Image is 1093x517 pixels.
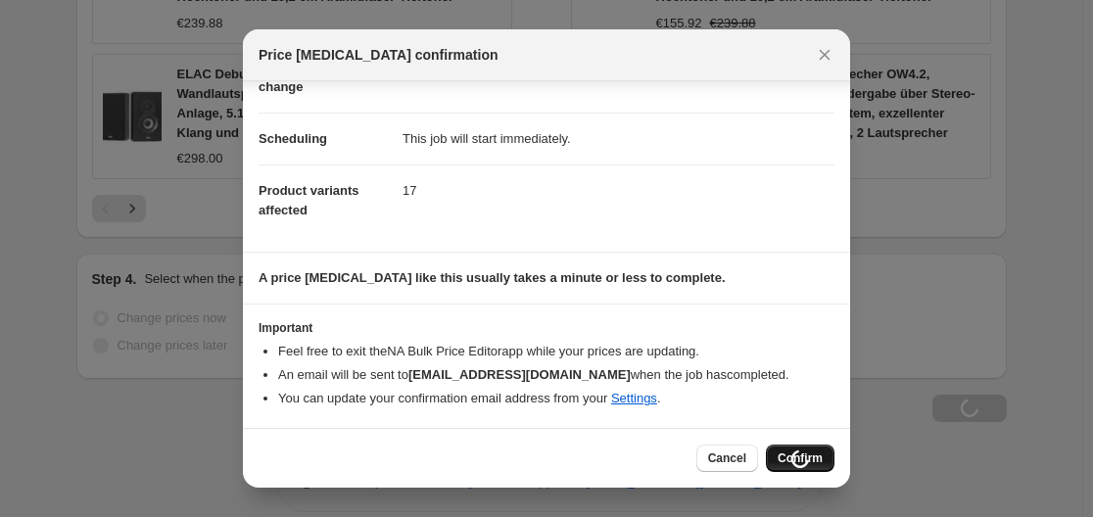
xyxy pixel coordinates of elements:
dd: 17 [403,164,834,216]
span: Product variants affected [259,183,359,217]
b: [EMAIL_ADDRESS][DOMAIN_NAME] [408,367,631,382]
span: Price [MEDICAL_DATA] confirmation [259,45,499,65]
li: Feel free to exit the NA Bulk Price Editor app while your prices are updating. [278,342,834,361]
li: An email will be sent to when the job has completed . [278,365,834,385]
a: Settings [611,391,657,405]
b: A price [MEDICAL_DATA] like this usually takes a minute or less to complete. [259,270,726,285]
li: You can update your confirmation email address from your . [278,389,834,408]
span: Cancel [708,450,746,466]
dd: This job will start immediately. [403,113,834,164]
span: Scheduling [259,131,327,146]
button: Cancel [696,445,758,472]
button: Close [811,41,838,69]
h3: Important [259,320,834,336]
